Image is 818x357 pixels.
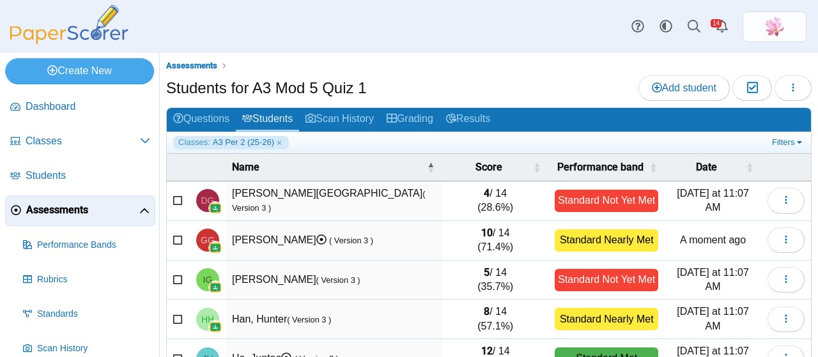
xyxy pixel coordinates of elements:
img: googleClassroom-logo.png [209,281,222,294]
td: [PERSON_NAME] [226,261,442,300]
a: Classes: A3 Per 2 (25-26) [173,136,289,149]
img: googleClassroom-logo.png [209,202,222,215]
a: Questions [167,108,236,132]
div: Standard Nearly Met [555,308,658,330]
img: ps.MuGhfZT6iQwmPTCC [764,17,785,37]
a: Students [5,161,155,192]
a: Results [440,108,497,132]
b: 5 [484,266,490,278]
img: googleClassroom-logo.png [209,321,222,333]
span: Name [232,161,259,173]
small: ( Version 3 ) [316,275,360,285]
a: Performance Bands [18,230,155,261]
a: Alerts [708,13,736,41]
div: Standard Not Yet Met [555,269,658,291]
span: Performance band : Activate to sort [649,154,657,181]
span: Performance band [557,161,644,173]
span: Classes [26,134,140,148]
span: Add student [652,82,716,93]
a: Assessments [5,195,155,226]
span: Classes: [178,137,210,148]
span: Students [26,169,150,183]
time: Sep 18, 2025 at 10:02 AM [680,234,746,245]
b: 12 [481,345,493,357]
a: Grading [380,108,440,132]
div: Standard Not Yet Met [555,190,658,212]
time: Sep 12, 2025 at 11:07 AM [677,267,749,292]
h1: Students for A3 Mod 5 Quiz 1 [166,77,367,99]
a: Add student [638,75,730,101]
span: Hunter Han [201,315,214,324]
a: Students [236,108,299,132]
span: Assessments [26,203,139,217]
b: 4 [484,187,490,199]
a: PaperScorer [5,35,133,46]
span: Name : Activate to invert sorting [427,154,435,181]
td: / 14 (28.6%) [442,181,548,221]
a: Filters [769,136,808,149]
span: Date : Activate to sort [746,154,753,181]
span: Gilbert Garcia [201,236,215,245]
span: Dashboard [26,100,150,114]
td: Han, Hunter [226,300,442,339]
td: [PERSON_NAME][GEOGRAPHIC_DATA] [226,181,442,221]
img: googleClassroom-logo.png [209,241,222,254]
span: Rubrics [37,273,150,286]
span: A3 Per 2 (25-26) [213,137,274,148]
span: Standards [37,308,150,321]
span: Assessments [166,61,217,70]
img: PaperScorer [5,5,133,44]
a: Rubrics [18,264,155,295]
span: Xinmei Li [764,17,785,37]
b: 8 [484,305,490,317]
td: / 14 (35.7%) [442,261,548,300]
span: Score [475,161,502,173]
a: ps.MuGhfZT6iQwmPTCC [743,11,806,42]
div: Standard Nearly Met [555,229,658,252]
a: Assessments [163,58,220,74]
time: Sep 12, 2025 at 11:07 AM [677,188,749,213]
span: Isaias Garduno [203,275,213,284]
td: [PERSON_NAME] [226,221,442,261]
span: Performance Bands [37,239,150,252]
time: Sep 12, 2025 at 11:07 AM [677,306,749,331]
a: Dashboard [5,92,155,123]
td: / 14 (71.4%) [442,221,548,261]
span: Date [696,161,717,173]
b: 10 [481,227,493,239]
td: / 14 (57.1%) [442,300,548,339]
span: Diego Garcia [201,196,215,205]
a: Standards [18,299,155,330]
small: ( Version 3 ) [329,236,373,245]
span: Scan History [37,342,150,355]
span: Score : Activate to sort [533,154,541,181]
a: Create New [5,58,154,84]
small: ( Version 3 ) [287,315,331,324]
a: Scan History [299,108,380,132]
a: Classes [5,126,155,157]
